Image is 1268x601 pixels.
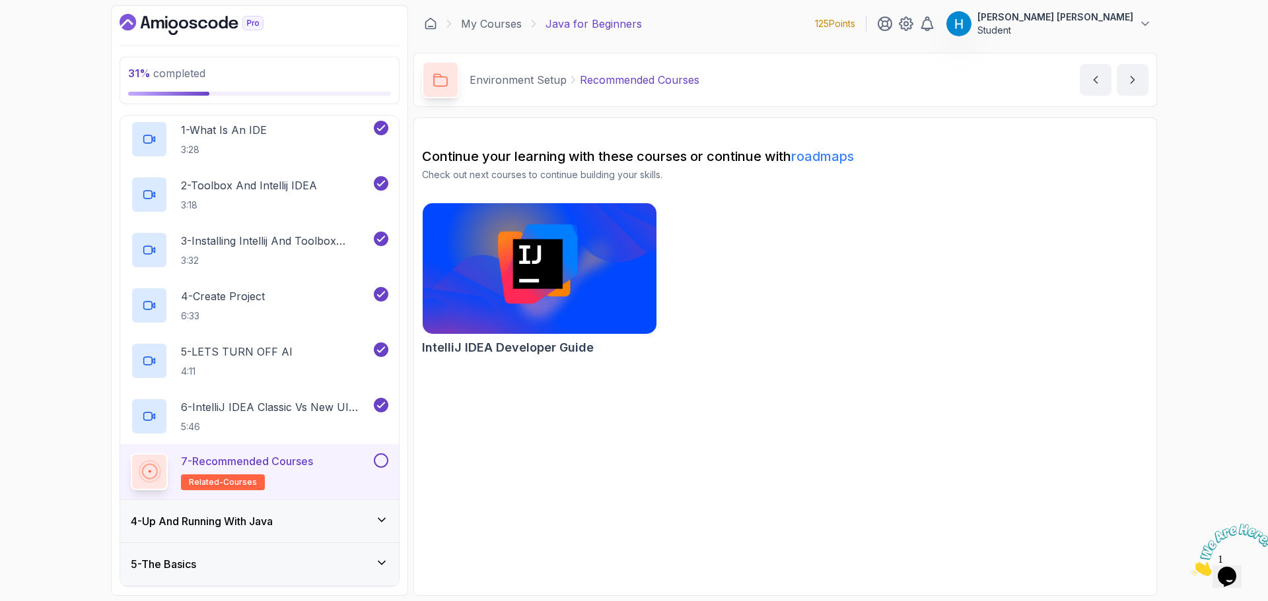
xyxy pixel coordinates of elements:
[181,199,317,212] p: 3:18
[422,338,594,357] h2: IntelliJ IDEA Developer Guide
[181,453,313,469] p: 7 - Recommended Courses
[946,11,1152,37] button: user profile image[PERSON_NAME] [PERSON_NAME]Student
[791,148,854,164] a: roadmaps
[131,398,388,435] button: 6-IntelliJ IDEA Classic Vs New UI (User Interface)5:46
[424,17,437,30] a: Dashboard
[131,121,388,158] button: 1-What Is An IDE3:28
[5,5,11,16] span: 1
[181,254,371,267] p: 3:32
[181,309,265,323] p: 6:33
[181,233,371,249] p: 3 - Installing Intellij And Toolbox Configuration
[423,203,656,334] img: IntelliJ IDEA Developer Guide card
[1117,64,1148,96] button: next content
[128,67,151,80] span: 31 %
[461,16,522,32] a: My Courses
[977,11,1133,24] p: [PERSON_NAME] [PERSON_NAME]
[1186,519,1268,581] iframe: chat widget
[131,513,273,529] h3: 4 - Up And Running With Java
[131,453,388,490] button: 7-Recommended Coursesrelated-courses
[815,17,855,30] p: 125 Points
[181,420,371,433] p: 5:46
[128,67,205,80] span: completed
[120,500,399,542] button: 4-Up And Running With Java
[181,122,267,138] p: 1 - What Is An IDE
[977,24,1133,37] p: Student
[181,177,317,193] p: 2 - Toolbox And Intellij IDEA
[181,399,371,415] p: 6 - IntelliJ IDEA Classic Vs New UI (User Interface)
[422,168,1148,181] p: Check out next courses to continue building your skills.
[189,477,257,488] span: related-courses
[131,176,388,213] button: 2-Toolbox And Intellij IDEA3:18
[181,143,267,156] p: 3:28
[131,232,388,269] button: 3-Installing Intellij And Toolbox Configuration3:32
[120,543,399,585] button: 5-The Basics
[546,16,642,32] p: Java for Beginners
[422,147,1148,166] h2: Continue your learning with these courses or continue with
[580,72,699,88] p: Recommended Courses
[470,72,567,88] p: Environment Setup
[422,203,657,357] a: IntelliJ IDEA Developer Guide cardIntelliJ IDEA Developer Guide
[946,11,971,36] img: user profile image
[131,287,388,324] button: 4-Create Project6:33
[131,342,388,379] button: 5-LETS TURN OFF AI4:11
[131,556,196,572] h3: 5 - The Basics
[181,288,265,304] p: 4 - Create Project
[1080,64,1111,96] button: previous content
[120,14,294,35] a: Dashboard
[181,365,293,378] p: 4:11
[5,5,87,57] img: Chat attention grabber
[181,344,293,360] p: 5 - LETS TURN OFF AI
